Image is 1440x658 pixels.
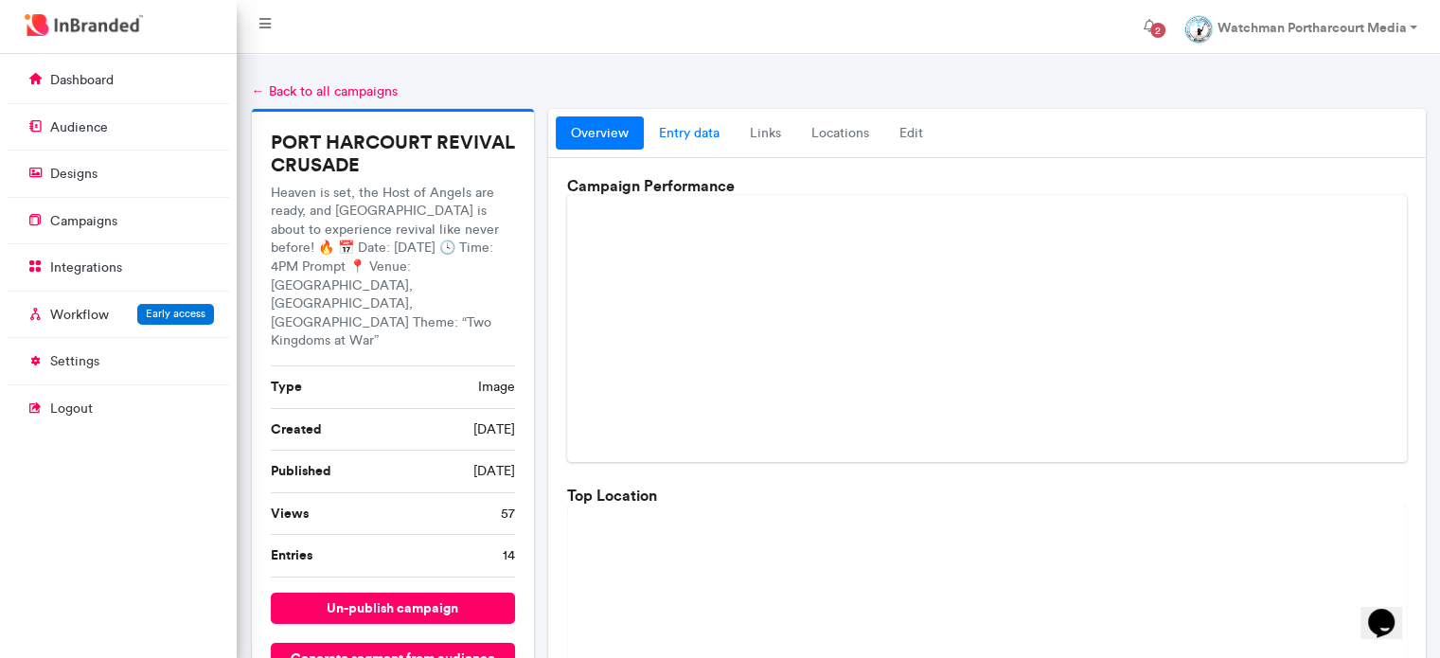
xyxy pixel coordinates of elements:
p: audience [50,118,108,137]
span: [DATE] [473,420,515,439]
button: un-publish campaign [271,593,516,624]
a: overview [556,116,644,151]
p: logout [50,400,93,418]
a: Edit [884,116,938,151]
b: Type [271,378,302,395]
a: WorkflowEarly access [8,296,229,332]
a: audience [8,109,229,145]
a: ← Back to all campaigns [252,83,398,99]
a: Watchman Portharcourt Media [1169,8,1432,45]
p: dashboard [50,71,114,90]
span: 57 [501,505,515,524]
span: 14 [503,546,515,565]
span: [DATE] [473,462,515,481]
a: campaigns [8,203,229,239]
span: image [478,378,515,397]
a: dashboard [8,62,229,98]
p: settings [50,352,99,371]
h5: PORT HARCOURT REVIVAL CRUSADE [271,131,516,176]
strong: Watchman Portharcourt Media [1217,19,1406,36]
b: Created [271,420,322,437]
img: profile dp [1184,15,1213,44]
b: Published [271,462,331,479]
span: 2 [1150,23,1165,38]
a: locations [796,116,884,151]
a: integrations [8,249,229,285]
p: campaigns [50,212,117,231]
a: settings [8,343,229,379]
p: designs [50,165,98,184]
p: Heaven is set, the Host of Angels are ready, and [GEOGRAPHIC_DATA] is about to experience revival... [271,184,516,350]
a: entry data [644,116,735,151]
iframe: chat widget [1360,582,1421,639]
a: links [735,116,796,151]
button: 2 [1128,8,1169,45]
span: Early access [146,307,205,320]
b: Views [271,505,309,522]
img: InBranded Logo [20,9,148,41]
a: designs [8,155,229,191]
h6: Campaign Performance [567,177,1406,195]
p: integrations [50,258,122,277]
b: Entries [271,546,312,563]
h6: Top Location [567,487,1406,505]
p: Workflow [50,306,109,325]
